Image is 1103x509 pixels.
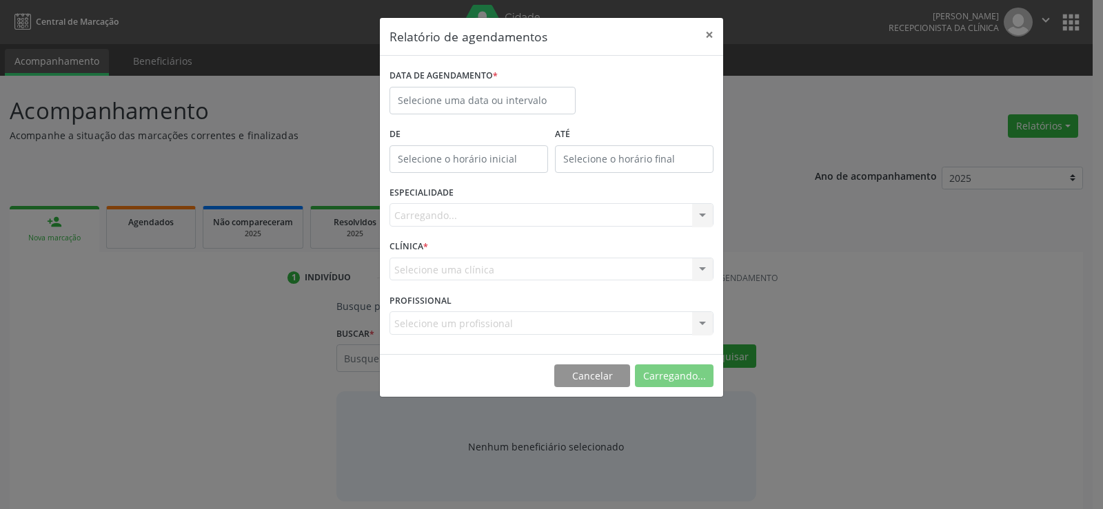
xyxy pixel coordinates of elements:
[635,364,714,388] button: Carregando...
[389,124,548,145] label: De
[389,65,498,87] label: DATA DE AGENDAMENTO
[389,236,428,258] label: CLÍNICA
[389,145,548,173] input: Selecione o horário inicial
[389,183,454,204] label: ESPECIALIDADE
[696,18,723,52] button: Close
[555,124,714,145] label: ATÉ
[389,290,452,311] label: PROFISSIONAL
[389,28,547,45] h5: Relatório de agendamentos
[389,87,576,114] input: Selecione uma data ou intervalo
[555,145,714,173] input: Selecione o horário final
[554,364,630,388] button: Cancelar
